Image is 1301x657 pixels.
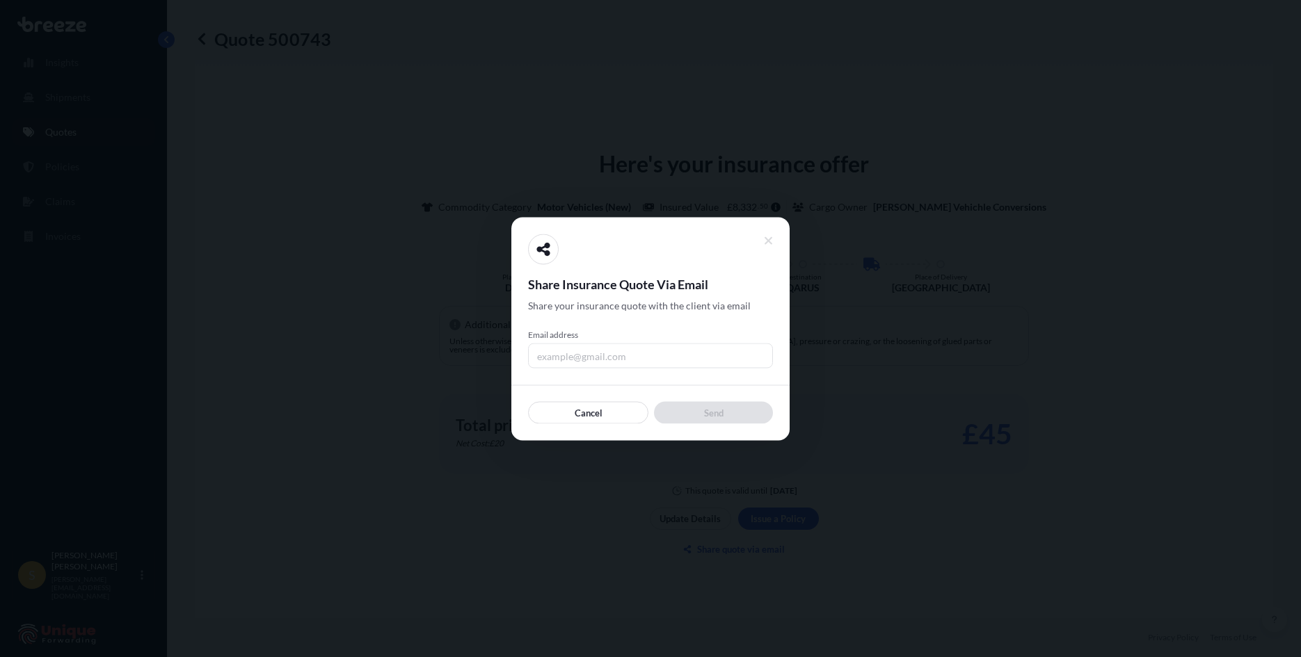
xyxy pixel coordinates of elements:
[528,298,751,312] span: Share your insurance quote with the client via email
[528,343,773,368] input: example@gmail.com
[654,401,773,423] button: Send
[528,401,648,423] button: Cancel
[575,405,602,419] p: Cancel
[528,275,773,292] span: Share Insurance Quote Via Email
[704,405,724,419] p: Send
[528,329,773,340] span: Email address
